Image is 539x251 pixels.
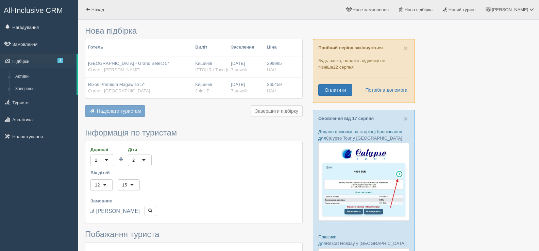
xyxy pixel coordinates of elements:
span: JoinUP [195,88,209,93]
span: Нова підбірка [405,7,433,12]
h3: Інформація по туристам [85,128,303,137]
a: All-Inclusive CRM [0,0,78,19]
span: All-Inclusive CRM [4,6,63,15]
th: Заселення [228,39,264,56]
th: Виліт [192,39,228,56]
div: Кишинів [195,60,225,73]
th: Ціна [264,39,284,56]
a: [PERSON_NAME] [96,208,140,214]
span: Побажання туриста [85,230,159,239]
a: Активні [12,71,77,83]
button: Надіслати туристам [85,105,145,117]
span: 7 ночей [231,88,247,93]
div: 15 [122,182,127,189]
button: Завершити підбірку [251,105,303,117]
label: Замовник [90,198,297,204]
label: Вік дітей [90,169,297,176]
label: Діти [128,146,152,153]
span: 2 [57,58,63,63]
span: × [404,115,408,123]
a: Оплатити [318,84,352,96]
span: Rixos Premium Magawish 5* [88,82,145,87]
span: 365459 [267,82,282,87]
a: Оновлення від 17 серпня [318,116,374,121]
div: Будь ласка, оплатіть підписку не пізніше [313,39,415,103]
span: Новий турист [449,7,476,12]
a: Потрібна допомога [361,84,408,96]
div: [DATE] [231,60,262,73]
h3: Нова підбірка [85,26,303,35]
th: Готель [85,39,192,56]
p: Додано плюсики на сторінці бронювання для : [318,128,409,141]
span: × [404,44,408,52]
div: [DATE] [231,82,262,94]
a: Resort Holiday у [GEOGRAPHIC_DATA] [326,241,405,246]
div: 2 [132,157,135,164]
span: UAH [267,67,276,72]
p: Плюсики для : [318,234,409,247]
span: Нове замовлення [353,7,389,12]
img: calypso-tour-proposal-crm-for-travel-agency.jpg [318,143,409,221]
span: 7 ночей [231,67,247,72]
div: 2 [95,157,97,164]
span: ITTOUR / Toco [GEOGRAPHIC_DATA] [195,67,272,72]
a: Calypso Tour у [GEOGRAPHIC_DATA] [326,136,402,141]
span: Єгипет, [PERSON_NAME] [88,67,140,72]
label: Дорослі [90,146,114,153]
a: Завершені [12,83,77,95]
span: UAH [267,88,276,93]
span: Надіслати туристам [97,108,141,114]
button: Close [404,115,408,122]
div: Кишинів [195,82,225,94]
span: Назад [91,7,104,12]
span: [PERSON_NAME] [492,7,528,12]
span: 299995 [267,61,282,66]
div: 12 [95,182,100,189]
b: Пробний період закінчується [318,45,383,50]
span: Єгипет, [GEOGRAPHIC_DATA] [88,88,150,93]
span: [GEOGRAPHIC_DATA] - Grand Select 5* [88,61,169,66]
span: 22 серпня [333,65,354,70]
